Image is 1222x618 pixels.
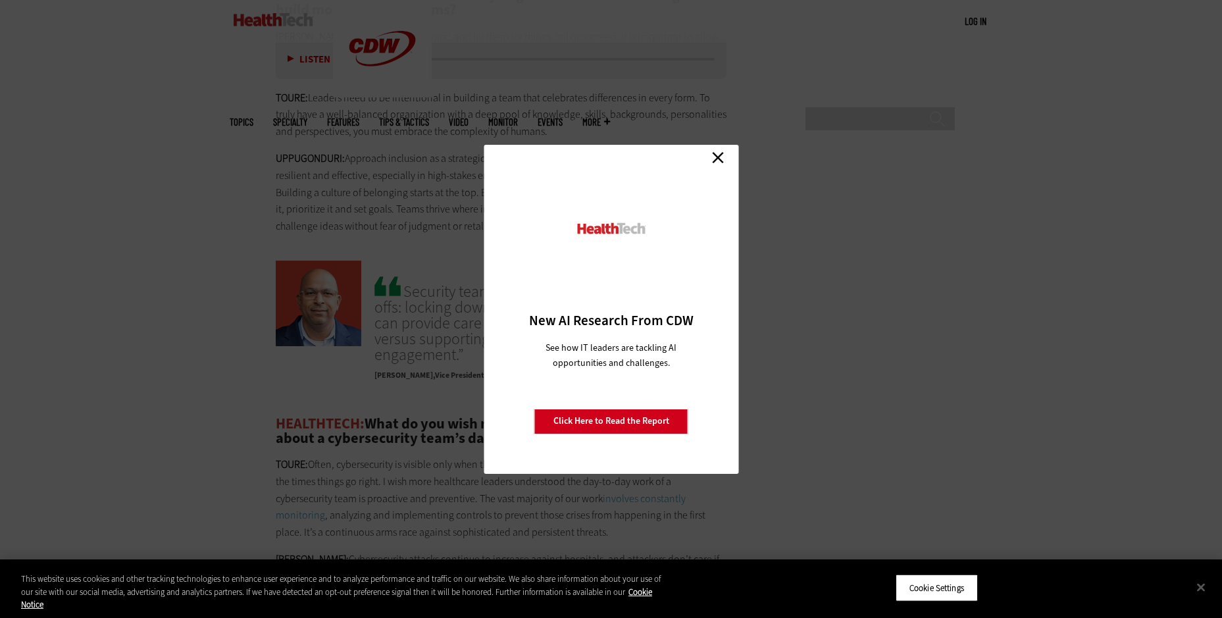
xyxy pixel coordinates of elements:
[21,586,652,611] a: More information about your privacy
[507,311,715,330] h3: New AI Research From CDW
[530,340,692,371] p: See how IT leaders are tackling AI opportunities and challenges.
[21,573,672,611] div: This website uses cookies and other tracking technologies to enhance user experience and to analy...
[708,148,728,168] a: Close
[1186,573,1215,602] button: Close
[575,222,647,236] img: HealthTech_0.png
[896,574,978,602] button: Cookie Settings
[534,409,688,434] a: Click Here to Read the Report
